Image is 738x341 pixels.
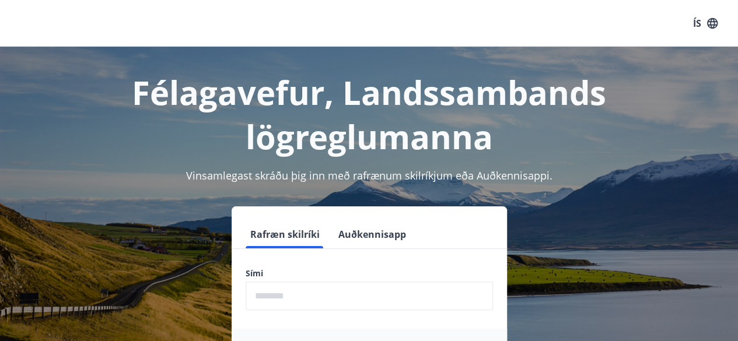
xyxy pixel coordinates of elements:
[687,13,724,34] button: ÍS
[14,70,724,159] h1: Félagavefur, Landssambands lögreglumanna
[334,220,411,248] button: Auðkennisapp
[246,220,324,248] button: Rafræn skilríki
[246,268,493,279] label: Sími
[186,168,552,182] span: Vinsamlegast skráðu þig inn með rafrænum skilríkjum eða Auðkennisappi.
